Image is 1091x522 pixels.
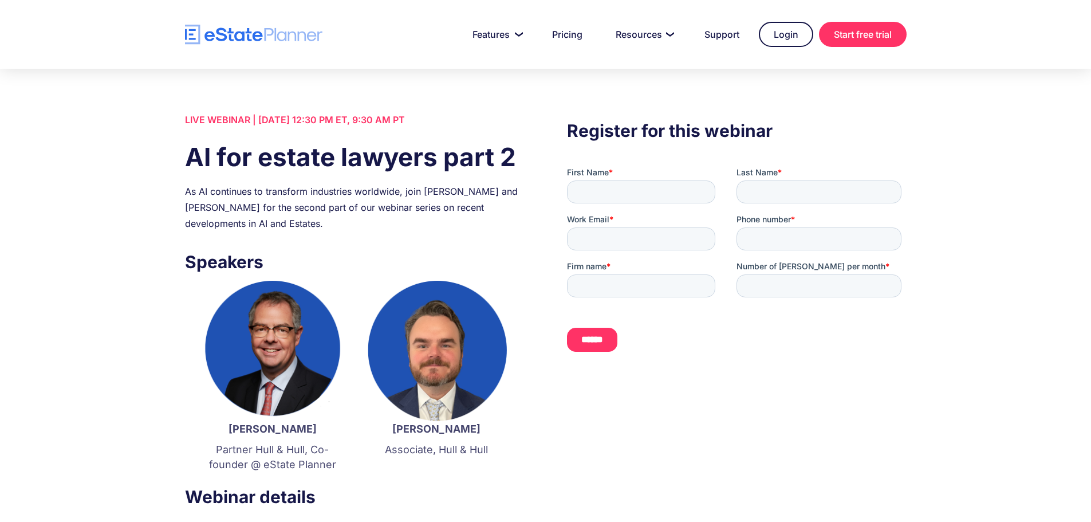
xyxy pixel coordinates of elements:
[185,112,524,128] div: LIVE WEBINAR | [DATE] 12:30 PM ET, 9:30 AM PT
[392,423,480,435] strong: [PERSON_NAME]
[202,442,343,472] p: Partner Hull & Hull, Co-founder @ eState Planner
[185,183,524,231] div: As AI continues to transform industries worldwide, join [PERSON_NAME] and [PERSON_NAME] for the s...
[691,23,753,46] a: Support
[185,249,524,275] h3: Speakers
[567,117,906,144] h3: Register for this webinar
[185,139,524,175] h1: AI for estate lawyers part 2
[366,442,507,457] p: Associate, Hull & Hull
[759,22,813,47] a: Login
[602,23,685,46] a: Resources
[229,423,317,435] strong: [PERSON_NAME]
[185,25,322,45] a: home
[538,23,596,46] a: Pricing
[459,23,533,46] a: Features
[185,484,524,510] h3: Webinar details
[819,22,907,47] a: Start free trial
[567,167,906,362] iframe: Form 0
